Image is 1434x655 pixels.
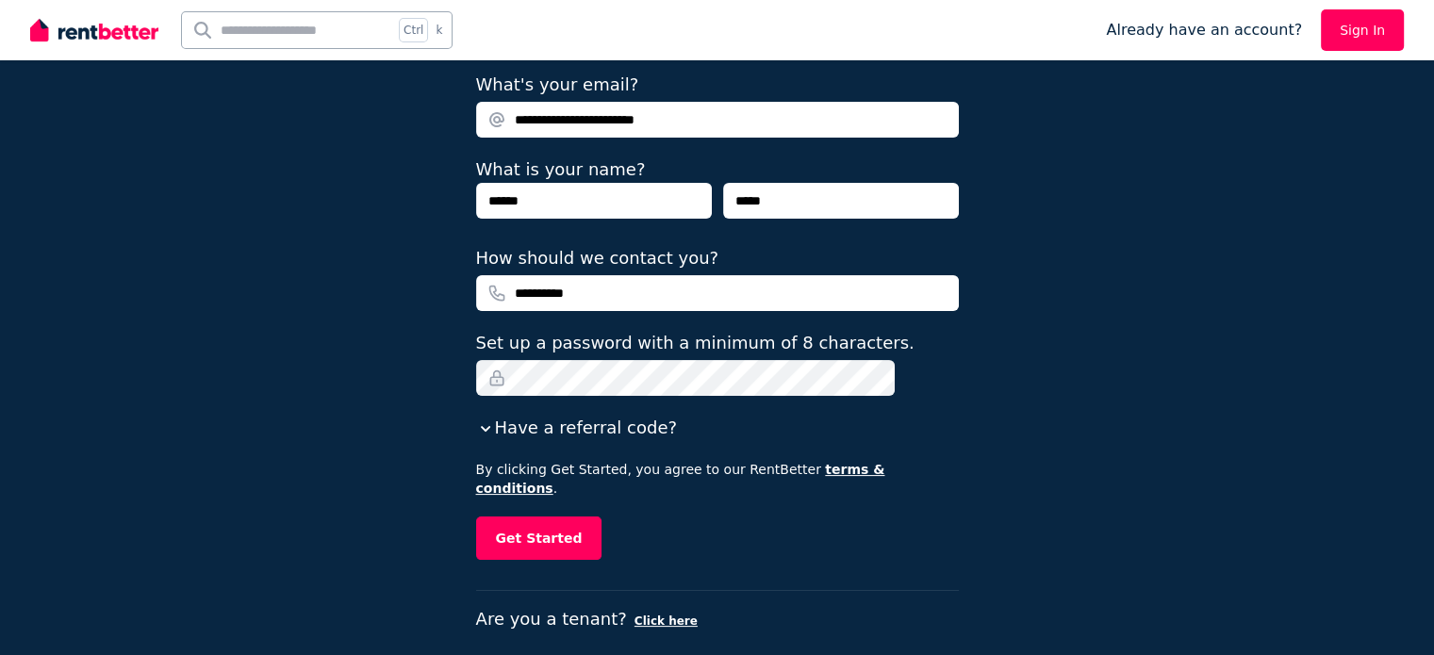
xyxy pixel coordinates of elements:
[635,614,698,629] button: Click here
[476,606,959,632] p: Are you a tenant?
[476,72,639,98] label: What's your email?
[476,245,719,271] label: How should we contact you?
[30,16,158,44] img: RentBetter
[476,462,885,496] a: terms & conditions
[399,18,428,42] span: Ctrl
[1106,19,1302,41] span: Already have an account?
[476,159,646,179] label: What is your name?
[436,23,442,38] span: k
[476,516,602,560] button: Get Started
[476,460,959,498] p: By clicking Get Started, you agree to our RentBetter .
[1321,9,1404,51] a: Sign In
[476,330,915,356] label: Set up a password with a minimum of 8 characters.
[476,415,677,441] button: Have a referral code?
